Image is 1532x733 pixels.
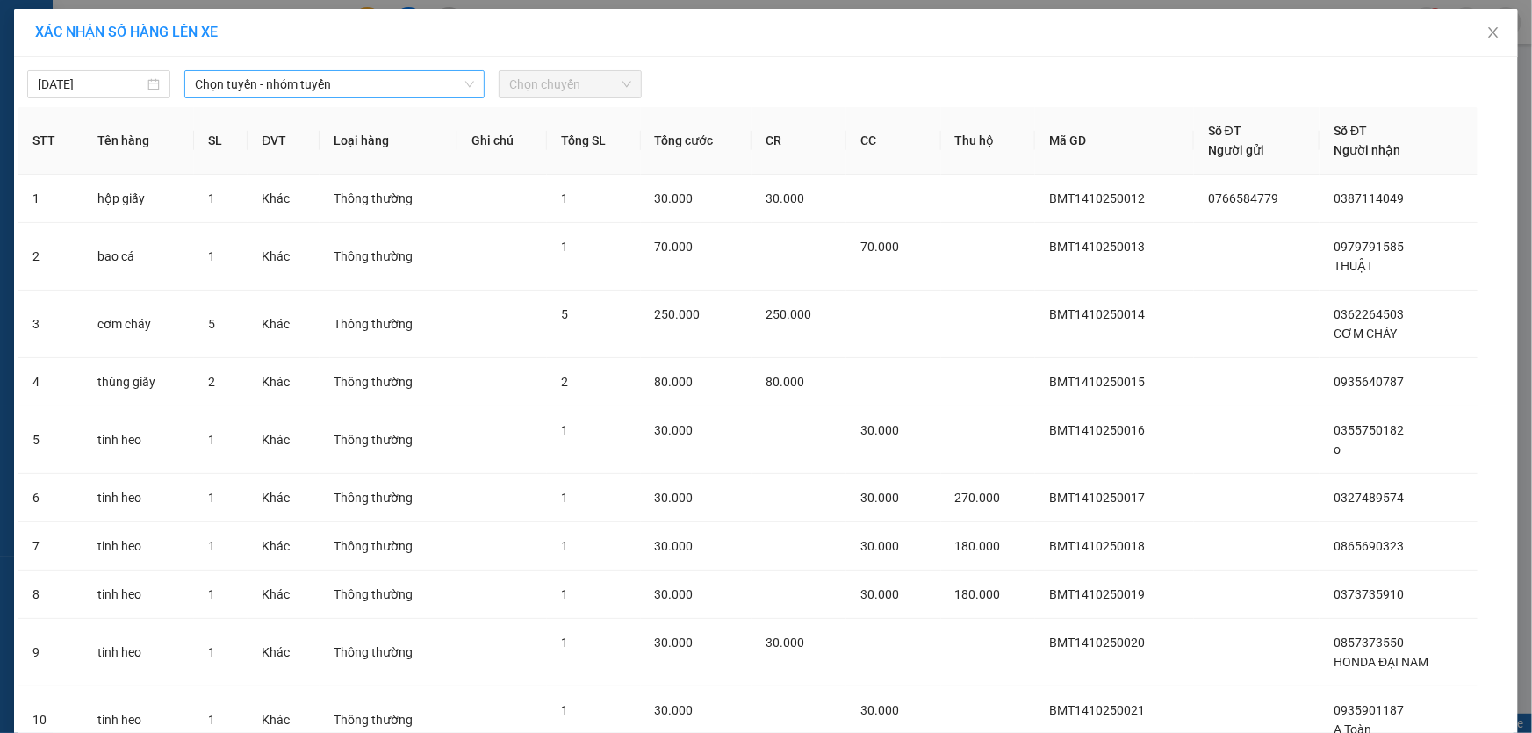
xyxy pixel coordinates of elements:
th: Mã GD [1035,107,1194,175]
td: Khác [248,522,320,571]
span: 250.000 [655,307,701,321]
span: 5 [561,307,568,321]
span: 0766584779 [1208,191,1278,205]
span: 1 [208,491,215,505]
span: 0979791585 [1334,240,1404,254]
span: 30.000 [860,491,899,505]
span: 1 [208,249,215,263]
span: 1 [208,539,215,553]
th: Loại hàng [320,107,457,175]
span: 30.000 [655,636,694,650]
th: Thu hộ [941,107,1036,175]
span: Số ĐT [1334,124,1367,138]
span: 5 [208,317,215,331]
td: Thông thường [320,175,457,223]
span: 30.000 [655,491,694,505]
td: tinh heo [83,522,194,571]
span: 70.000 [655,240,694,254]
span: 1 [561,703,568,717]
td: Khác [248,223,320,291]
span: Số ĐT [1208,124,1241,138]
span: BMT1410250014 [1049,307,1145,321]
td: Thông thường [320,619,457,686]
span: 1 [208,587,215,601]
span: 1 [561,240,568,254]
span: 0857373550 [1334,636,1404,650]
span: 0935901187 [1334,703,1404,717]
span: 0387114049 [1334,191,1404,205]
td: Khác [248,406,320,474]
span: 30.000 [766,191,804,205]
th: SL [194,107,248,175]
td: bao cá [83,223,194,291]
span: 80.000 [655,375,694,389]
button: Close [1469,9,1518,58]
th: Tổng SL [547,107,640,175]
td: 1 [18,175,83,223]
span: 1 [208,433,215,447]
span: 250.000 [766,307,811,321]
th: CC [846,107,941,175]
span: 180.000 [955,539,1001,553]
th: Ghi chú [457,107,548,175]
th: ĐVT [248,107,320,175]
span: 0362264503 [1334,307,1404,321]
span: 2 [561,375,568,389]
span: close [1486,25,1500,40]
th: CR [752,107,846,175]
span: 70.000 [860,240,899,254]
span: 30.000 [655,539,694,553]
td: hộp giấy [83,175,194,223]
td: tinh heo [83,406,194,474]
td: Thông thường [320,406,457,474]
td: Khác [248,619,320,686]
td: 7 [18,522,83,571]
td: Thông thường [320,358,457,406]
span: 1 [561,491,568,505]
span: BMT1410250021 [1049,703,1145,717]
span: BMT1410250020 [1049,636,1145,650]
td: 9 [18,619,83,686]
span: 1 [561,587,568,601]
span: 30.000 [766,636,804,650]
span: down [464,79,475,90]
span: 1 [561,423,568,437]
span: 0373735910 [1334,587,1404,601]
span: BMT1410250015 [1049,375,1145,389]
span: 180.000 [955,587,1001,601]
td: Thông thường [320,571,457,619]
span: 0355750182 [1334,423,1404,437]
td: 3 [18,291,83,358]
span: Chọn tuyến - nhóm tuyến [195,71,474,97]
td: tinh heo [83,571,194,619]
span: 1 [561,636,568,650]
td: Khác [248,571,320,619]
td: thùng giấy [83,358,194,406]
span: 30.000 [860,587,899,601]
span: Người nhận [1334,143,1400,157]
span: Chọn chuyến [509,71,631,97]
td: Khác [248,474,320,522]
td: tinh heo [83,474,194,522]
span: 30.000 [655,191,694,205]
span: 30.000 [860,423,899,437]
span: BMT1410250017 [1049,491,1145,505]
span: o [1334,442,1341,456]
td: Khác [248,291,320,358]
span: CƠM CHÁY [1334,327,1397,341]
span: 30.000 [860,703,899,717]
span: 1 [208,645,215,659]
span: 30.000 [860,539,899,553]
span: 30.000 [655,587,694,601]
td: tinh heo [83,619,194,686]
input: 14/10/2025 [38,75,144,94]
th: Tổng cước [641,107,752,175]
span: BMT1410250013 [1049,240,1145,254]
span: 1 [561,191,568,205]
th: Tên hàng [83,107,194,175]
td: cơm cháy [83,291,194,358]
td: 5 [18,406,83,474]
td: 8 [18,571,83,619]
td: Thông thường [320,291,457,358]
span: BMT1410250018 [1049,539,1145,553]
